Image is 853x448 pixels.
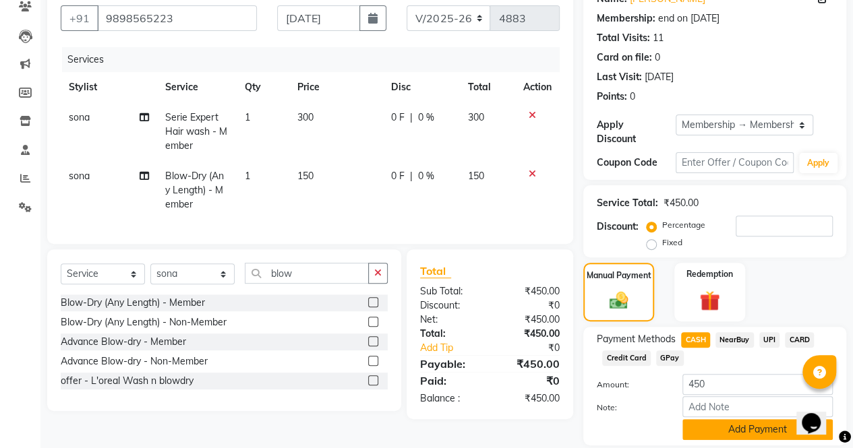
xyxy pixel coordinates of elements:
div: 11 [653,31,664,45]
th: Service [157,72,236,102]
th: Stylist [61,72,157,102]
span: sona [69,170,90,182]
div: [DATE] [645,70,674,84]
span: 150 [297,170,314,182]
span: Payment Methods [597,332,676,346]
span: 0 % [418,110,434,125]
span: 300 [297,111,314,123]
img: _cash.svg [604,290,635,311]
button: +91 [61,5,98,31]
input: Add Note [682,396,833,417]
span: sona [69,111,90,123]
div: Last Visit: [597,70,642,84]
img: _gift.svg [693,288,726,313]
th: Total [460,72,515,102]
label: Fixed [662,236,682,249]
div: Discount: [410,298,490,313]
div: ₹450.00 [490,391,570,406]
div: Total: [410,327,490,341]
input: Search or Scan [245,263,369,284]
div: ₹450.00 [664,196,699,210]
div: Total Visits: [597,31,650,45]
div: ₹450.00 [490,313,570,327]
input: Enter Offer / Coupon Code [676,152,794,173]
iframe: chat widget [796,394,840,435]
span: Serie Expert Hair wash - Member [165,111,227,152]
div: end on [DATE] [658,11,719,26]
div: Services [62,47,570,72]
a: Add Tip [410,341,503,355]
input: Search by Name/Mobile/Email/Code [97,5,257,31]
div: ₹450.00 [490,284,570,298]
div: ₹450.00 [490,327,570,341]
div: Blow-Dry (Any Length) - Non-Member [61,315,227,329]
div: ₹450.00 [490,356,570,372]
div: Card on file: [597,51,652,65]
span: | [410,169,413,183]
div: Net: [410,313,490,327]
div: Service Total: [597,196,658,210]
span: UPI [759,332,780,348]
span: | [410,110,413,125]
label: Manual Payment [587,269,651,282]
div: Advance Blow-dry - Member [61,335,186,349]
button: Add Payment [682,419,833,440]
span: Credit Card [602,350,651,366]
th: Qty [237,72,289,102]
div: ₹0 [503,341,570,355]
div: ₹0 [490,298,570,313]
div: Advance Blow-dry - Non-Member [61,354,208,369]
span: NearBuy [715,332,754,348]
span: 0 F [391,169,405,183]
div: offer - L'oreal Wash n blowdry [61,374,194,388]
div: Discount: [597,220,639,234]
th: Price [289,72,383,102]
span: GPay [656,350,684,366]
div: Coupon Code [597,156,676,170]
span: CASH [681,332,710,348]
div: 0 [655,51,660,65]
th: Action [515,72,560,102]
th: Disc [383,72,460,102]
div: Membership: [597,11,655,26]
span: 150 [468,170,484,182]
span: 1 [245,111,250,123]
input: Amount [682,374,833,395]
span: 1 [245,170,250,182]
label: Amount: [587,379,672,391]
span: CARD [785,332,814,348]
div: Balance : [410,391,490,406]
span: 0 F [391,110,405,125]
div: 0 [630,90,635,104]
div: Blow-Dry (Any Length) - Member [61,296,205,310]
span: 0 % [418,169,434,183]
button: Apply [799,153,837,173]
div: Apply Discount [597,118,676,146]
label: Note: [587,402,672,414]
span: Blow-Dry (Any Length) - Member [165,170,224,210]
div: Paid: [410,373,490,389]
span: 300 [468,111,484,123]
div: ₹0 [490,373,570,389]
div: Sub Total: [410,284,490,298]
div: Payable: [410,356,490,372]
div: Points: [597,90,627,104]
label: Redemption [686,268,733,280]
span: Total [420,264,451,278]
label: Percentage [662,219,705,231]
